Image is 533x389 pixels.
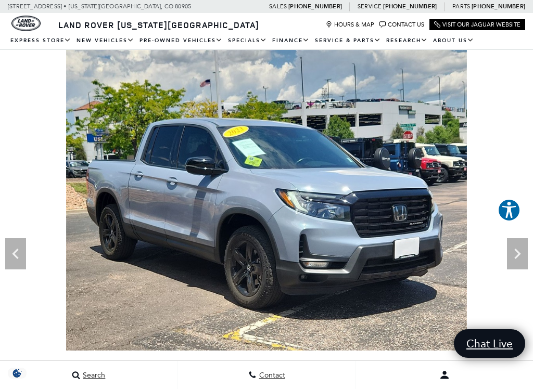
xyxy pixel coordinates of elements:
[384,32,430,50] a: Research
[454,329,525,358] a: Chat Live
[5,368,29,379] section: Click to Open Cookie Consent Modal
[270,32,312,50] a: Finance
[8,3,191,10] a: [STREET_ADDRESS] • [US_STATE][GEOGRAPHIC_DATA], CO 80905
[137,32,225,50] a: Pre-Owned Vehicles
[225,32,270,50] a: Specials
[498,199,521,224] aside: Accessibility Help Desk
[379,21,424,28] a: Contact Us
[461,336,518,351] span: Chat Live
[74,32,137,50] a: New Vehicles
[5,368,29,379] img: Opt-Out Icon
[288,3,342,10] a: [PHONE_NUMBER]
[356,362,533,388] button: Open user profile menu
[472,3,525,10] a: [PHONE_NUMBER]
[257,371,285,380] span: Contact
[383,3,437,10] a: [PHONE_NUMBER]
[5,238,26,269] div: Previous
[498,199,521,222] button: Explore your accessibility options
[52,19,265,31] a: Land Rover [US_STATE][GEOGRAPHIC_DATA]
[507,238,528,269] div: Next
[430,32,477,50] a: About Us
[326,21,374,28] a: Hours & Map
[312,32,384,50] a: Service & Parts
[8,32,74,50] a: EXPRESS STORE
[8,32,525,50] nav: Main Navigation
[11,16,41,31] img: Land Rover
[58,19,259,31] span: Land Rover [US_STATE][GEOGRAPHIC_DATA]
[80,371,105,380] span: Search
[434,21,521,28] a: Visit Our Jaguar Website
[11,16,41,31] a: land-rover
